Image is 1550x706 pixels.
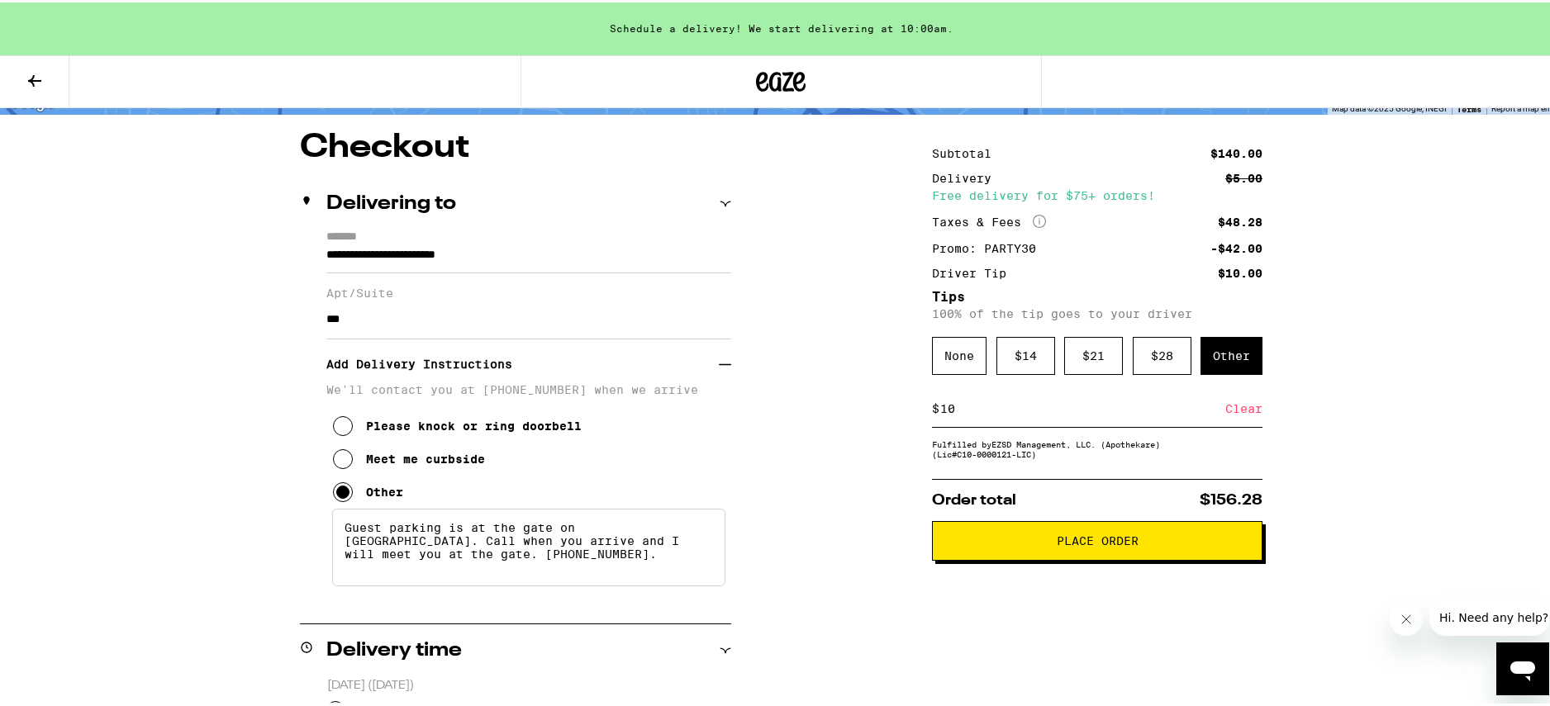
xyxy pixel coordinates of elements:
iframe: Message from company [1429,597,1549,633]
span: Order total [932,490,1016,505]
div: $ 14 [996,334,1055,372]
button: Place Order [932,519,1262,558]
span: Map data ©2025 Google, INEGI [1332,102,1447,111]
span: $156.28 [1200,490,1262,505]
div: Please knock or ring doorbell [366,417,582,430]
div: Other [366,483,403,496]
h2: Delivering to [326,192,456,211]
h1: Checkout [300,129,731,162]
div: $ 21 [1064,334,1123,372]
h3: Add Delivery Instructions [326,343,719,381]
div: -$42.00 [1210,240,1262,252]
a: Terms [1457,102,1481,111]
button: Other [333,473,403,506]
iframe: Button to launch messaging window [1496,640,1549,693]
div: Meet me curbside [366,450,485,463]
div: Delivery [932,170,1003,182]
div: Subtotal [932,145,1003,157]
div: $10.00 [1218,265,1262,277]
div: Free delivery for $75+ orders! [932,187,1262,199]
div: Fulfilled by EZSD Management, LLC. (Apothekare) (Lic# C10-0000121-LIC ) [932,437,1262,457]
span: Place Order [1057,533,1139,544]
div: $140.00 [1210,145,1262,157]
div: Taxes & Fees [932,212,1046,227]
h5: Tips [932,288,1262,301]
div: $48.28 [1218,214,1262,225]
div: $ [932,388,939,424]
div: None [932,334,987,372]
div: Driver Tip [932,265,1018,277]
button: Please knock or ring doorbell [333,407,582,440]
button: Meet me curbside [333,440,485,473]
div: Clear [1225,388,1262,424]
label: Apt/Suite [326,284,731,297]
h2: Delivery time [326,638,462,658]
input: 0 [939,399,1225,414]
p: We'll contact you at [PHONE_NUMBER] when we arrive [326,381,731,394]
div: $5.00 [1225,170,1262,182]
div: Other [1201,334,1262,372]
div: $ 28 [1133,334,1191,372]
div: Promo: PARTY30 [932,240,1048,252]
iframe: Close message [1390,600,1423,633]
p: [DATE] ([DATE]) [327,675,731,691]
p: 100% of the tip goes to your driver [932,305,1262,318]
